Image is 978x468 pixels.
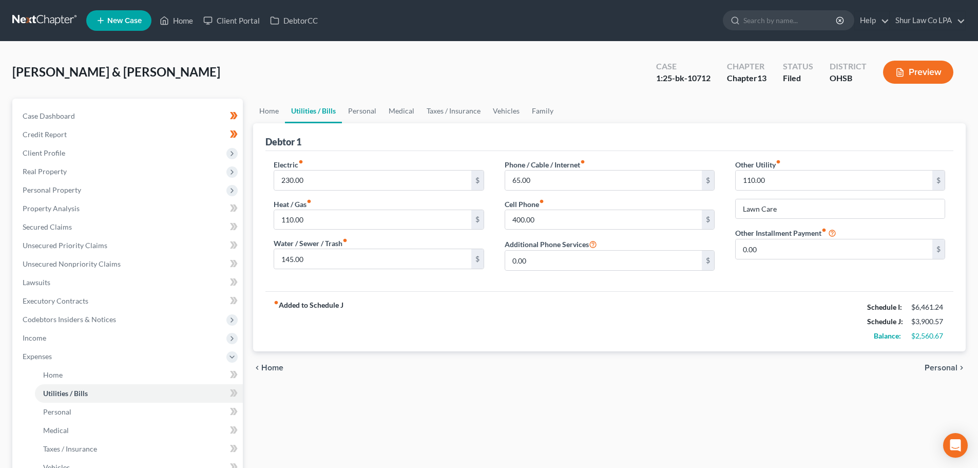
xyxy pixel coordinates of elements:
[35,403,243,421] a: Personal
[23,204,80,213] span: Property Analysis
[911,331,945,341] div: $2,560.67
[43,389,88,398] span: Utilities / Bills
[198,11,265,30] a: Client Portal
[957,364,966,372] i: chevron_right
[253,364,261,372] i: chevron_left
[932,239,945,259] div: $
[526,99,560,123] a: Family
[43,407,71,416] span: Personal
[342,99,382,123] a: Personal
[43,426,69,435] span: Medical
[757,73,766,83] span: 13
[776,159,781,164] i: fiber_manual_record
[505,199,544,210] label: Cell Phone
[23,259,121,268] span: Unsecured Nonpriority Claims
[23,352,52,361] span: Expenses
[471,171,484,190] div: $
[107,17,142,25] span: New Case
[43,444,97,453] span: Taxes / Insurance
[155,11,198,30] a: Home
[23,278,50,287] span: Lawsuits
[14,199,243,218] a: Property Analysis
[43,370,63,379] span: Home
[932,171,945,190] div: $
[855,11,889,30] a: Help
[821,228,827,233] i: fiber_manual_record
[306,199,312,204] i: fiber_manual_record
[35,384,243,403] a: Utilities / Bills
[867,303,902,311] strong: Schedule I:
[505,171,702,190] input: --
[35,421,243,440] a: Medical
[274,159,303,170] label: Electric
[35,366,243,384] a: Home
[253,364,283,372] button: chevron_left Home
[274,249,471,269] input: --
[539,199,544,204] i: fiber_manual_record
[783,61,813,72] div: Status
[14,273,243,292] a: Lawsuits
[23,315,116,324] span: Codebtors Insiders & Notices
[285,99,342,123] a: Utilities / Bills
[580,159,585,164] i: fiber_manual_record
[12,64,220,79] span: [PERSON_NAME] & [PERSON_NAME]
[23,185,81,194] span: Personal Property
[35,440,243,458] a: Taxes / Insurance
[274,210,471,230] input: --
[14,255,243,273] a: Unsecured Nonpriority Claims
[883,61,953,84] button: Preview
[261,364,283,372] span: Home
[23,296,88,305] span: Executory Contracts
[783,72,813,84] div: Filed
[925,364,957,372] span: Personal
[890,11,965,30] a: Shur Law Co LPA
[736,199,945,219] input: Specify...
[867,317,903,326] strong: Schedule J:
[487,99,526,123] a: Vehicles
[830,72,867,84] div: OHSB
[265,11,323,30] a: DebtorCC
[23,241,107,250] span: Unsecured Priority Claims
[14,218,243,236] a: Secured Claims
[274,199,312,210] label: Heat / Gas
[23,333,46,342] span: Income
[656,61,711,72] div: Case
[14,236,243,255] a: Unsecured Priority Claims
[727,72,766,84] div: Chapter
[911,302,945,312] div: $6,461.24
[14,292,243,310] a: Executory Contracts
[342,238,348,243] i: fiber_manual_record
[702,210,714,230] div: $
[735,228,827,238] label: Other Installment Payment
[656,72,711,84] div: 1:25-bk-10712
[14,125,243,144] a: Credit Report
[830,61,867,72] div: District
[274,171,471,190] input: --
[727,61,766,72] div: Chapter
[505,251,702,270] input: --
[253,99,285,123] a: Home
[274,300,343,343] strong: Added to Schedule J
[735,159,781,170] label: Other Utility
[14,107,243,125] a: Case Dashboard
[23,130,67,139] span: Credit Report
[265,136,301,148] div: Debtor 1
[274,238,348,249] label: Water / Sewer / Trash
[471,249,484,269] div: $
[23,167,67,176] span: Real Property
[925,364,966,372] button: Personal chevron_right
[505,159,585,170] label: Phone / Cable / Internet
[505,238,597,250] label: Additional Phone Services
[382,99,420,123] a: Medical
[274,300,279,305] i: fiber_manual_record
[23,222,72,231] span: Secured Claims
[420,99,487,123] a: Taxes / Insurance
[471,210,484,230] div: $
[298,159,303,164] i: fiber_manual_record
[911,316,945,327] div: $3,900.57
[743,11,837,30] input: Search by name...
[736,171,932,190] input: --
[874,331,901,340] strong: Balance:
[702,251,714,270] div: $
[505,210,702,230] input: --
